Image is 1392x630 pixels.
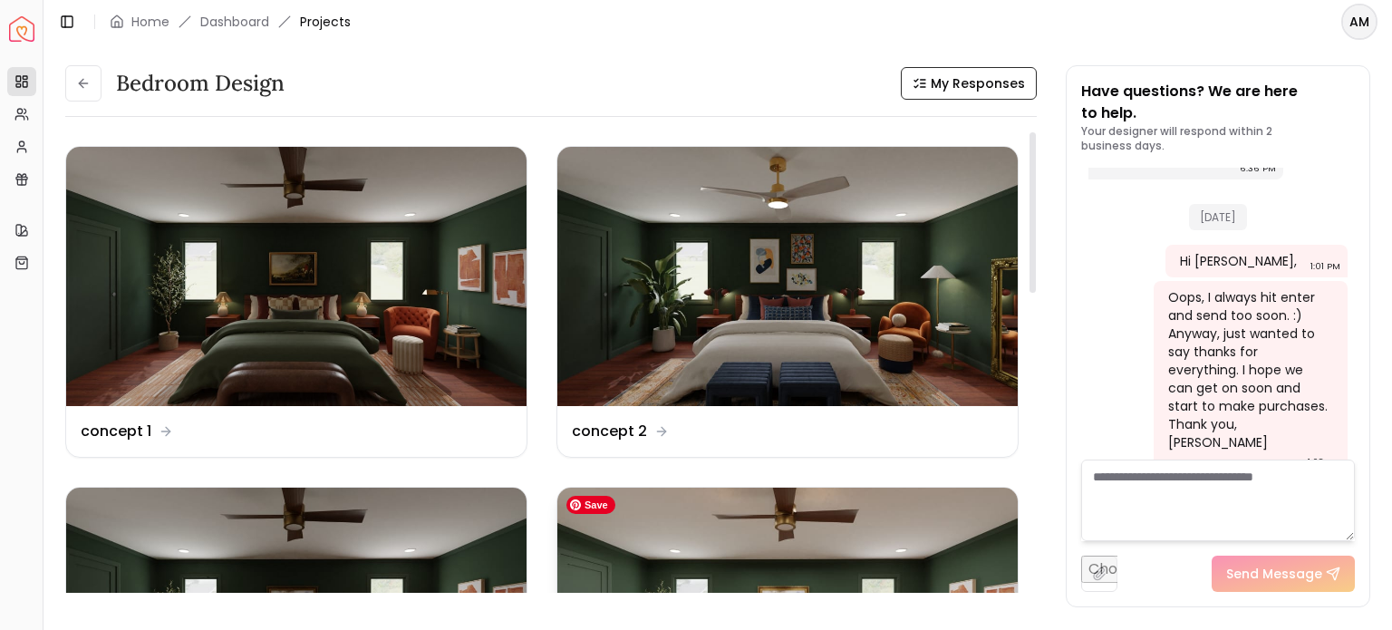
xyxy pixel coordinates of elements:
a: Spacejoy [9,16,34,42]
a: Dashboard [200,13,269,31]
a: concept 2concept 2 [556,146,1019,458]
h3: Bedroom design [116,69,285,98]
div: Hi [PERSON_NAME], [1180,252,1297,270]
dd: concept 2 [572,421,647,442]
p: Your designer will respond within 2 business days. [1081,124,1355,153]
span: Save [566,496,615,514]
a: concept 1concept 1 [65,146,527,458]
span: [DATE] [1189,204,1247,230]
p: Have questions? We are here to help. [1081,81,1355,124]
a: Home [131,13,169,31]
div: Oops, I always hit enter and send too soon. :) Anyway, just wanted to say thanks for everything. ... [1168,288,1330,451]
dd: concept 1 [81,421,151,442]
button: AM [1341,4,1377,40]
img: concept 1 [66,147,527,406]
span: Projects [300,13,351,31]
img: concept 2 [557,147,1018,406]
img: Spacejoy Logo [9,16,34,42]
div: 1:02 PM [1308,453,1340,471]
nav: breadcrumb [110,13,351,31]
button: My Responses [901,67,1037,100]
span: My Responses [931,74,1025,92]
span: AM [1343,5,1376,38]
div: 1:01 PM [1310,257,1340,276]
div: 6:36 PM [1240,160,1276,178]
